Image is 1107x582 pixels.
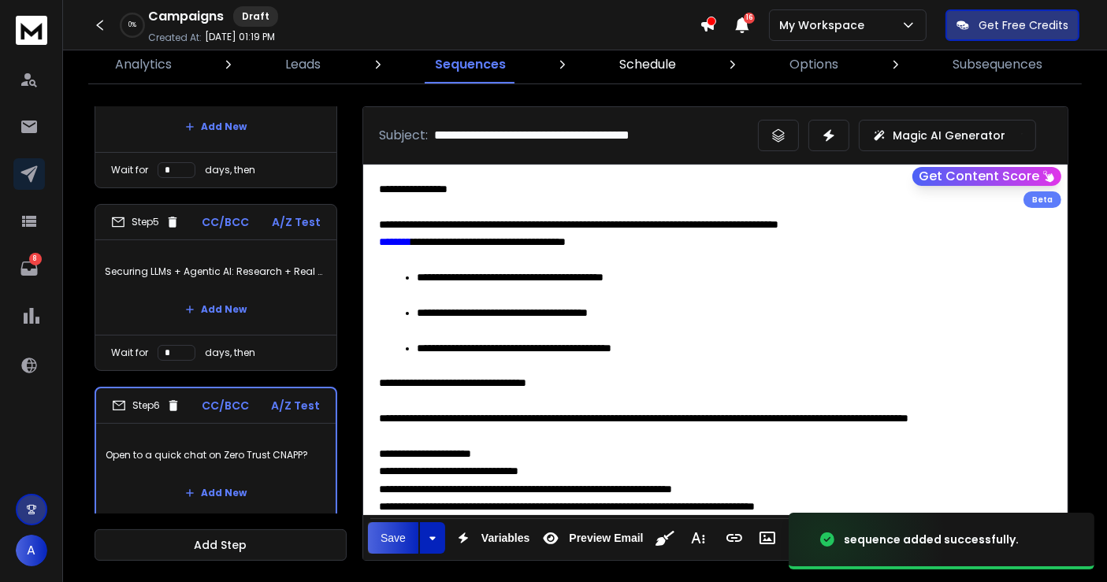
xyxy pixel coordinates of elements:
p: days, then [205,164,255,176]
button: Variables [448,522,533,554]
button: Get Content Score [912,167,1061,186]
h1: Campaigns [148,7,224,26]
div: Step 5 [111,215,180,229]
p: Securing LLMs + Agentic AI: Research + Real Deployments [105,250,327,294]
button: Preview Email [536,522,646,554]
p: Sequences [435,55,506,74]
div: Step 6 [112,399,180,413]
div: sequence added successfully. [844,532,1019,547]
a: Leads [276,46,330,83]
p: My Workspace [779,17,871,33]
a: Sequences [425,46,515,83]
a: Options [780,46,848,83]
p: Options [789,55,838,74]
p: A/Z Test [271,398,320,413]
span: Variables [478,532,533,545]
p: Leads [285,55,321,74]
button: Add Step [95,529,347,561]
p: Wait for [111,347,148,359]
a: 8 [13,253,45,284]
p: Schedule [619,55,676,74]
a: Subsequences [943,46,1052,83]
p: days, then [205,347,255,359]
button: Add New [173,294,259,325]
button: Save [368,522,418,554]
p: Get Free Credits [979,17,1068,33]
span: 16 [744,13,755,24]
button: A [16,535,47,566]
li: Step6CC/BCCA/Z TestOpen to a quick chat on Zero Trust CNAPP?Add New [95,387,337,520]
button: Magic AI Generator [859,120,1036,151]
p: Wait for [111,164,148,176]
a: Schedule [610,46,685,83]
p: 8 [29,253,42,265]
img: logo [16,16,47,45]
div: Draft [233,6,278,27]
p: Magic AI Generator [893,128,1005,143]
p: Created At: [148,32,202,44]
div: Beta [1023,191,1061,208]
p: Analytics [115,55,172,74]
p: Open to a quick chat on Zero Trust CNAPP? [106,433,326,477]
p: CC/BCC [202,214,250,230]
p: A/Z Test [272,214,321,230]
button: Get Free Credits [945,9,1079,41]
p: 0 % [128,20,136,30]
a: Analytics [106,46,181,83]
button: Add New [173,477,259,509]
li: Step5CC/BCCA/Z TestSecuring LLMs + Agentic AI: Research + Real DeploymentsAdd NewWait fordays, then [95,204,337,371]
p: [DATE] 01:19 PM [205,31,275,43]
p: Subject: [379,126,428,145]
p: CC/BCC [202,398,250,413]
span: Preview Email [566,532,646,545]
button: Add New [173,111,259,143]
p: Subsequences [953,55,1042,74]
